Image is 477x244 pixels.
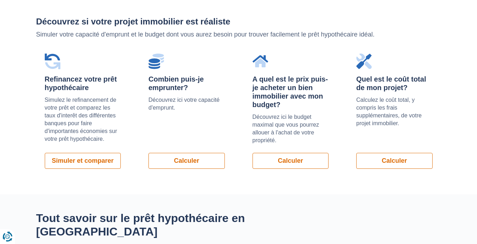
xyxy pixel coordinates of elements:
img: Refinancez votre prêt hypothécaire [45,54,60,69]
div: Combien puis-je emprunter? [148,75,225,92]
div: A quel est le prix puis-je acheter un bien immobilier avec mon budget? [253,75,329,109]
a: Calculer [253,153,329,169]
img: A quel est le prix puis-je acheter un bien immobilier avec mon budget? [253,54,268,69]
a: Calculer [148,153,225,169]
p: Simulez le refinancement de votre prêt et comparez les taux d'interêt des différentes banques pou... [45,96,121,143]
h2: Tout savoir sur le prêt hypothécaire en [GEOGRAPHIC_DATA] [36,211,303,239]
p: Calculez le coût total, y compris les frais supplémentaires, de votre projet immobilier. [356,96,433,127]
p: Découvrez ici le budget maximal que vous pourrez allouer à l'achat de votre propriété. [253,113,329,144]
div: Quel est le coût total de mon projet? [356,75,433,92]
a: Simuler et comparer [45,153,121,169]
a: Calculer [356,153,433,169]
img: Quel est le coût total de mon projet? [356,54,372,69]
div: Refinancez votre prêt hypothécaire [45,75,121,92]
img: Combien puis-je emprunter? [148,54,164,69]
h2: Découvrez si votre projet immobilier est réaliste [36,17,441,26]
p: Découvrez ici votre capacité d'emprunt. [148,96,225,112]
p: Simuler votre capacité d'emprunt et le budget dont vous aurez besoin pour trouver facilement le p... [36,30,441,39]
